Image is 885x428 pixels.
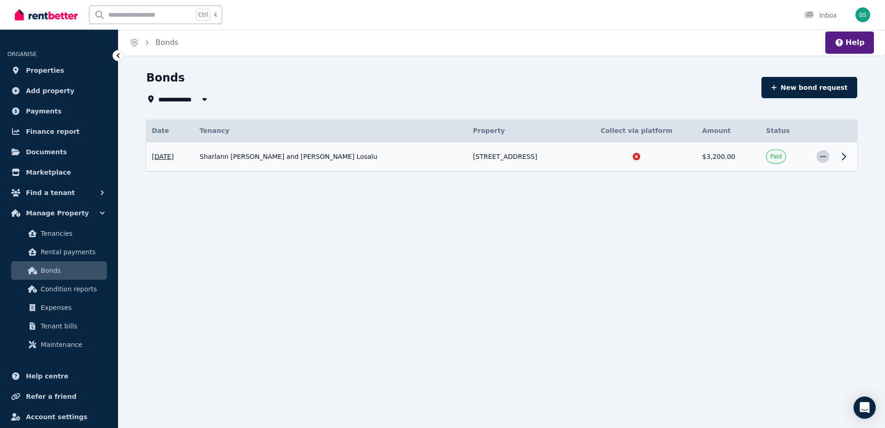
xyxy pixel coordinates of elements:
[7,143,111,161] a: Documents
[26,411,87,422] span: Account settings
[7,51,37,57] span: ORGANISE
[11,280,107,298] a: Condition reports
[41,339,103,350] span: Maintenance
[7,102,111,120] a: Payments
[760,120,811,142] th: Status
[41,302,103,313] span: Expenses
[835,37,865,48] button: Help
[41,265,103,276] span: Bonds
[11,298,107,317] a: Expenses
[26,146,67,157] span: Documents
[15,8,78,22] img: RentBetter
[7,408,111,426] a: Account settings
[7,204,111,222] button: Manage Property
[854,397,876,419] div: Open Intercom Messenger
[152,126,169,135] span: Date
[214,11,217,19] span: k
[146,70,185,85] h1: Bonds
[26,65,64,76] span: Properties
[7,122,111,141] a: Finance report
[467,120,577,142] th: Property
[194,120,467,142] th: Tenancy
[26,371,69,382] span: Help centre
[26,126,80,137] span: Finance report
[7,61,111,80] a: Properties
[7,367,111,385] a: Help centre
[41,228,103,239] span: Tenancies
[26,167,71,178] span: Marketplace
[761,77,857,98] button: New bond request
[11,335,107,354] a: Maintenance
[26,187,75,198] span: Find a tenant
[855,7,870,22] img: Baskar Srinivasan
[697,142,760,171] td: $3,200.00
[26,106,62,117] span: Payments
[41,246,103,258] span: Rental payments
[196,9,210,21] span: Ctrl
[7,82,111,100] a: Add property
[26,391,76,402] span: Refer a friend
[156,37,178,48] span: Bonds
[41,283,103,295] span: Condition reports
[7,163,111,182] a: Marketplace
[194,142,467,171] td: Sharlann [PERSON_NAME] and [PERSON_NAME] Losalu
[7,183,111,202] button: Find a tenant
[26,208,89,219] span: Manage Property
[770,153,782,160] span: Paid
[11,261,107,280] a: Bonds
[11,243,107,261] a: Rental payments
[577,120,697,142] th: Collect via platform
[467,142,577,171] td: [STREET_ADDRESS]
[697,120,760,142] th: Amount
[11,317,107,335] a: Tenant bills
[11,224,107,243] a: Tenancies
[7,387,111,406] a: Refer a friend
[118,30,189,56] nav: Breadcrumb
[804,11,837,20] div: Inbox
[41,321,103,332] span: Tenant bills
[26,85,75,96] span: Add property
[152,152,174,161] span: [DATE]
